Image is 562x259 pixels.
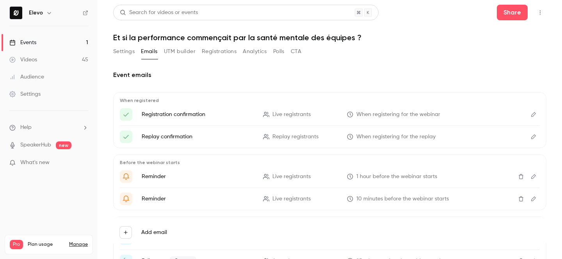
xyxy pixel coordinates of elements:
li: {{ event_name }} va bientôt commencer [120,170,540,183]
a: SpeakerHub [20,141,51,149]
p: Reminder [142,173,254,180]
div: Search for videos or events [120,9,198,17]
h2: Event emails [113,70,546,80]
button: Edit [527,170,540,183]
div: Audience [9,73,44,81]
span: What's new [20,159,50,167]
button: Analytics [243,45,267,58]
img: Elevo [10,7,22,19]
span: Live registrants [272,195,311,203]
span: Live registrants [272,173,311,181]
button: Delete [515,170,527,183]
div: Events [9,39,36,46]
span: 1 hour before the webinar starts [356,173,437,181]
button: UTM builder [164,45,196,58]
span: 10 minutes before the webinar starts [356,195,449,203]
p: Reminder [142,195,254,203]
span: Pro [10,240,23,249]
div: Videos [9,56,37,64]
button: Registrations [202,45,237,58]
p: Before the webinar starts [120,159,540,166]
p: When registered [120,97,540,104]
span: Plan usage [28,241,64,248]
h1: Et si la performance commençait par la santé mentale des équipes ? [113,33,546,42]
button: Share [497,5,528,20]
label: Add email [141,229,167,236]
span: When registering for the replay [356,133,436,141]
button: Emails [141,45,157,58]
button: Polls [273,45,285,58]
button: Delete [515,193,527,205]
li: Voici le lien pour accéder à la vidéo {{ event_name }} [120,130,540,143]
div: Settings [9,90,41,98]
button: Edit [527,130,540,143]
span: new [56,141,71,149]
span: Help [20,123,32,132]
button: Edit [527,193,540,205]
h6: Elevo [29,9,43,17]
span: Live registrants [272,111,311,119]
li: {{ event_name }} commence dans 10 minutes [120,193,540,205]
span: When registering for the webinar [356,111,440,119]
button: Settings [113,45,135,58]
iframe: Noticeable Trigger [79,159,88,166]
button: Edit [527,108,540,121]
li: help-dropdown-opener [9,123,88,132]
span: Replay registrants [272,133,318,141]
a: Manage [69,241,88,248]
button: CTA [291,45,301,58]
p: Replay confirmation [142,133,254,141]
p: Registration confirmation [142,111,254,118]
li: Voici le lien pour accéder à {{ event_name }} [120,108,540,121]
